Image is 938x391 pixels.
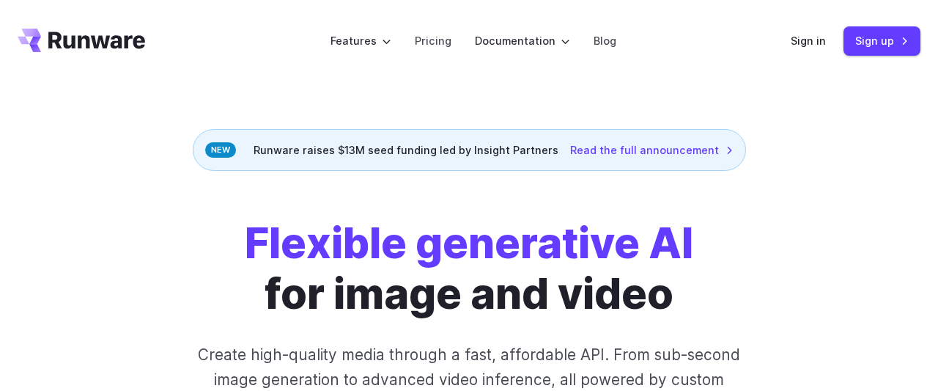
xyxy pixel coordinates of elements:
h1: for image and video [245,218,693,319]
a: Sign up [843,26,920,55]
label: Features [330,32,391,49]
div: Runware raises $13M seed funding led by Insight Partners [193,129,746,171]
a: Go to / [18,29,145,52]
a: Read the full announcement [570,142,734,158]
a: Sign in [791,32,826,49]
strong: Flexible generative AI [245,217,693,268]
a: Pricing [415,32,451,49]
label: Documentation [475,32,570,49]
a: Blog [594,32,616,49]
